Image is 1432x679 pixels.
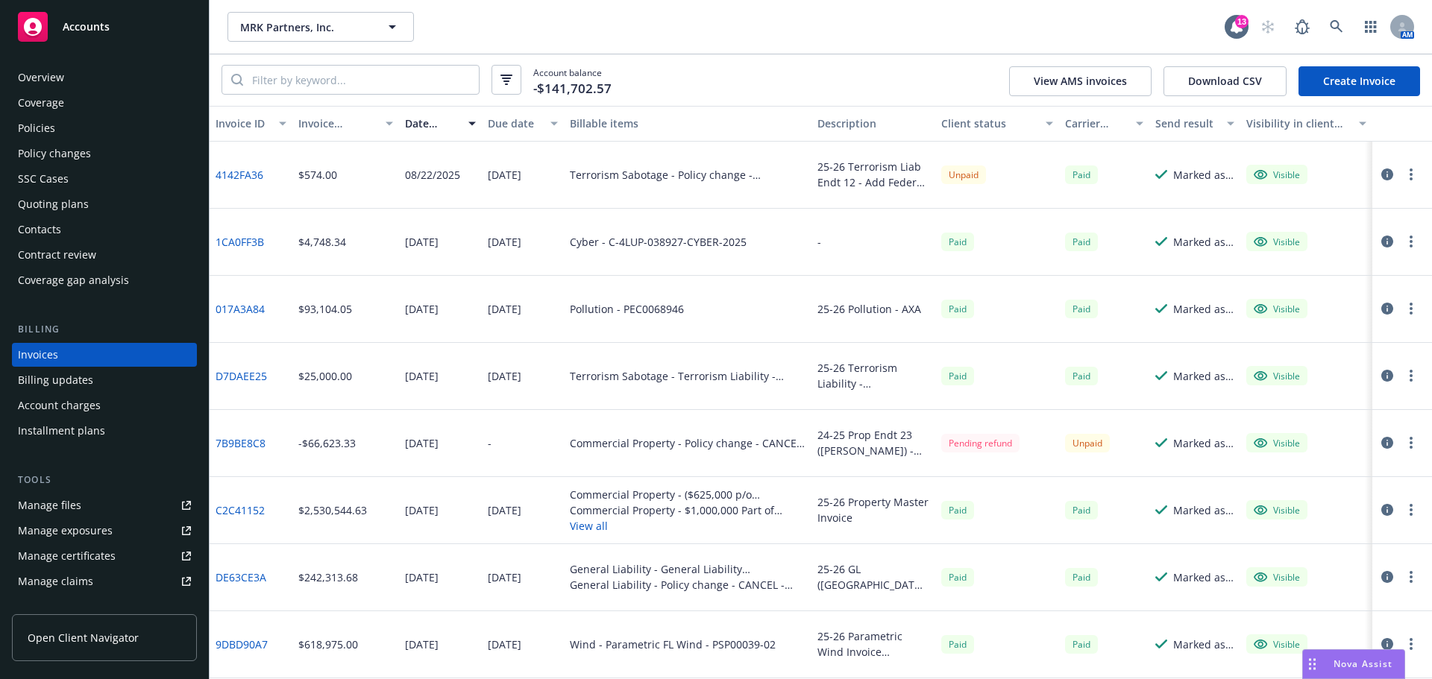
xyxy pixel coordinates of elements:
div: Client status [941,116,1037,131]
div: Billable items [570,116,805,131]
a: Coverage [12,91,197,115]
div: Invoice amount [298,116,377,131]
button: Visibility in client dash [1240,106,1372,142]
span: Paid [941,501,974,519]
div: $93,104.05 [298,301,352,317]
div: [DATE] [488,569,521,585]
span: Manage exposures [12,519,197,543]
div: Visible [1254,168,1300,181]
button: Nova Assist [1302,649,1405,679]
div: Marked as sent [1173,502,1234,518]
div: - [488,435,492,451]
div: $574.00 [298,167,337,183]
a: Start snowing [1253,12,1283,42]
div: [DATE] [405,502,439,518]
button: Download CSV [1163,66,1287,96]
a: Installment plans [12,419,197,443]
div: 25-26 Property Master Invoice [817,494,929,525]
div: [DATE] [488,234,521,250]
div: Paid [1065,635,1098,654]
div: Paid [1065,165,1098,184]
div: $25,000.00 [298,368,352,384]
div: Visible [1254,637,1300,651]
a: Manage files [12,493,197,517]
a: Report a Bug [1287,12,1317,42]
div: Invoice ID [216,116,270,131]
a: Switch app [1356,12,1386,42]
div: [DATE] [405,234,439,250]
a: Manage BORs [12,595,197,619]
span: Nova Assist [1334,657,1392,670]
div: [DATE] [405,368,439,384]
div: Unpaid [1065,434,1110,452]
button: Send result [1149,106,1240,142]
div: Visible [1254,503,1300,517]
div: Policies [18,116,55,140]
a: 4142FA36 [216,167,263,183]
div: Paid [941,300,974,318]
div: Invoices [18,343,58,367]
div: [DATE] [405,569,439,585]
div: Manage claims [18,569,93,593]
a: 1CA0FF3B [216,234,264,250]
div: Tools [12,473,197,487]
div: Send result [1155,116,1218,131]
div: Terrorism Sabotage - Policy change - US00129722SP25A [570,167,805,183]
div: Paid [1065,501,1098,519]
div: Coverage [18,91,64,115]
a: Coverage gap analysis [12,268,197,292]
button: Description [811,106,935,142]
div: Overview [18,66,64,89]
div: Contract review [18,243,96,267]
a: Quoting plans [12,192,197,216]
a: 9DBD90A7 [216,637,268,652]
a: Manage certificates [12,544,197,568]
a: Create Invoice [1298,66,1420,96]
button: Billable items [564,106,811,142]
div: Marked as sent [1173,569,1234,585]
div: Marked as sent [1173,435,1234,451]
div: 25-26 Terrorism Liab Endt 12 - Add Federal Eff [DATE] [817,159,929,190]
div: Visibility in client dash [1246,116,1350,131]
div: 25-26 GL ([GEOGRAPHIC_DATA]) - [GEOGRAPHIC_DATA] (Includes Cancel/Rewrite RP) [817,561,929,593]
a: Overview [12,66,197,89]
div: Date issued [405,116,459,131]
div: Policy changes [18,142,91,165]
a: D7DAEE25 [216,368,267,384]
div: Account charges [18,394,101,417]
div: 25-26 Parametric Wind Invoice ([GEOGRAPHIC_DATA]) [817,628,929,660]
div: Coverage gap analysis [18,268,129,292]
div: Paid [941,635,974,654]
button: View AMS invoices [1009,66,1152,96]
div: Marked as sent [1173,368,1234,384]
a: DE63CE3A [216,569,266,585]
div: $4,748.34 [298,234,346,250]
div: Paid [1065,233,1098,251]
div: 25-26 Terrorism Liability - [GEOGRAPHIC_DATA] [817,360,929,391]
div: - [817,234,821,250]
div: Drag to move [1303,650,1322,678]
div: Manage exposures [18,519,113,543]
div: Marked as sent [1173,234,1234,250]
span: Account balance [533,66,612,94]
span: Accounts [63,21,110,33]
span: Open Client Navigator [28,630,139,645]
div: Commercial Property - $1,000,000 Part of $2,500,000 Primary - B1230AP00795A25 & B1230AP00795B25 [570,502,805,518]
a: Accounts [12,6,197,48]
span: Paid [941,233,974,251]
a: Account charges [12,394,197,417]
a: Invoices [12,343,197,367]
div: Visible [1254,570,1300,584]
span: Paid [1065,300,1098,318]
div: 24-25 Prop Endt 23 ([PERSON_NAME]) - Cancel Eff [DATE] [817,427,929,458]
div: $242,313.68 [298,569,358,585]
div: General Liability - Policy change - CANCEL - ACS000459/2400 [570,577,805,593]
div: Installment plans [18,419,105,443]
button: Invoice ID [210,106,292,142]
div: Visible [1254,302,1300,315]
div: Pollution - PEC0068946 [570,301,684,317]
a: Policy changes [12,142,197,165]
div: Manage certificates [18,544,116,568]
div: Visible [1254,235,1300,248]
